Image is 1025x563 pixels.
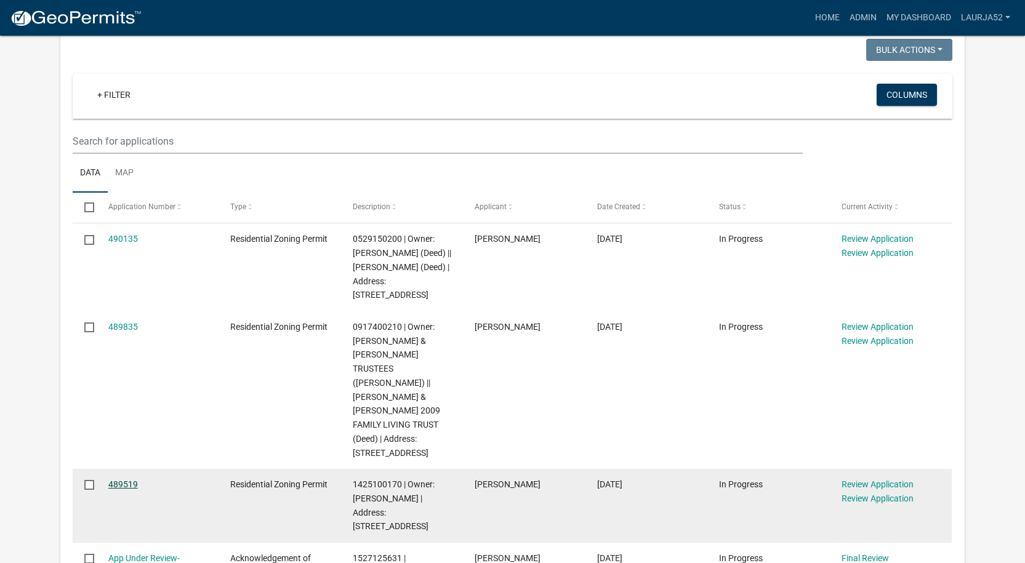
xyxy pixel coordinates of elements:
datatable-header-cell: Type [219,193,341,222]
a: 489835 [108,322,138,332]
a: Review Application [842,248,914,258]
span: In Progress [719,322,763,332]
span: 09/04/2025 [597,553,622,563]
span: Description [353,202,390,211]
span: 0917400210 | Owner: HELLYER, DAVID L & CAROLYN J TRUSTEES (Deed) || HELLYER, DAVID L & CAROLYN J ... [353,322,440,458]
datatable-header-cell: Current Activity [830,193,952,222]
span: 10/07/2025 [597,479,622,489]
datatable-header-cell: Status [707,193,830,222]
span: 0529150200 | Owner: KAMINSKI, ADAM (Deed) || FRETWELL, HELEN (Deed) | Address: 3751 DEER RUN LN [353,234,451,300]
a: 489519 [108,479,138,489]
span: Residential Zoning Permit [230,234,328,244]
a: Review Application [842,493,914,503]
a: Admin [845,6,882,30]
a: Review Application [842,234,914,244]
span: Current Activity [842,202,893,211]
span: Applicant [475,202,507,211]
a: Review Application [842,479,914,489]
a: My Dashboard [882,6,956,30]
button: Columns [877,84,937,106]
a: Home [810,6,845,30]
datatable-header-cell: Applicant [463,193,585,222]
span: Status [719,202,741,211]
a: + Filter [87,84,140,106]
input: Search for applications [73,129,802,154]
a: Map [108,154,141,193]
span: 1425100170 | Owner: Fry, Robert | Address: 32234 610TH AVE [353,479,435,531]
span: Application Number [108,202,175,211]
a: Final Review [842,553,889,563]
datatable-header-cell: Application Number [97,193,219,222]
span: Date Created [597,202,640,211]
datatable-header-cell: Date Created [585,193,708,222]
a: laurja52 [956,6,1015,30]
button: Bulk Actions [866,39,952,61]
datatable-header-cell: Description [341,193,464,222]
a: 490135 [108,234,138,244]
a: Data [73,154,108,193]
span: 10/08/2025 [597,322,622,332]
a: Review Application [842,322,914,332]
span: 10/08/2025 [597,234,622,244]
span: In Progress [719,234,763,244]
span: Type [230,202,246,211]
span: Residential Zoning Permit [230,322,328,332]
span: Laura Johnston [475,553,541,563]
a: Review Application [842,336,914,346]
span: Adam Kaminski [475,234,541,244]
span: Robert Fry [475,479,541,489]
span: In Progress [719,553,763,563]
datatable-header-cell: Select [73,193,96,222]
span: In Progress [719,479,763,489]
span: Residential Zoning Permit [230,479,328,489]
span: Greg Garrels [475,322,541,332]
